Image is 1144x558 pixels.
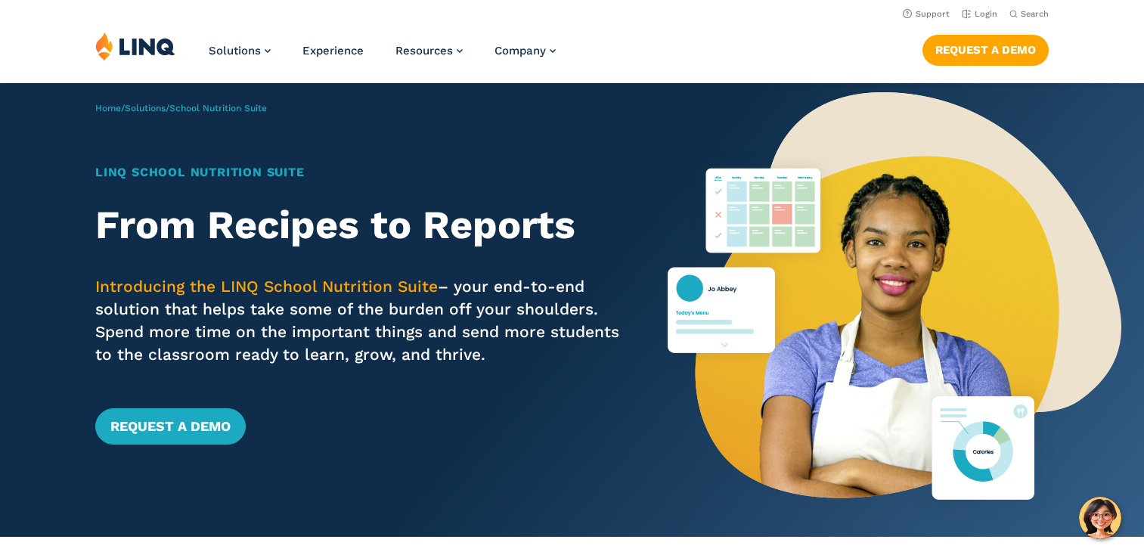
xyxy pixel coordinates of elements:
[922,32,1049,65] nav: Button Navigation
[494,44,546,57] span: Company
[209,32,556,82] nav: Primary Navigation
[668,83,1121,537] img: Nutrition Suite Launch
[395,44,453,57] span: Resources
[95,203,621,248] h2: From Recipes to Reports
[1021,9,1049,19] span: Search
[962,9,997,19] a: Login
[903,9,950,19] a: Support
[95,408,246,445] a: Request a Demo
[169,103,267,113] span: School Nutrition Suite
[209,44,271,57] a: Solutions
[1009,8,1049,20] button: Open Search Bar
[125,103,166,113] a: Solutions
[95,277,438,296] span: Introducing the LINQ School Nutrition Suite
[494,44,556,57] a: Company
[209,44,261,57] span: Solutions
[95,163,621,181] h1: LINQ School Nutrition Suite
[95,275,621,366] p: – your end-to-end solution that helps take some of the burden off your shoulders. Spend more time...
[922,35,1049,65] a: Request a Demo
[1079,497,1121,539] button: Hello, have a question? Let’s chat.
[302,44,364,57] a: Experience
[95,103,267,113] span: / /
[395,44,463,57] a: Resources
[95,32,175,60] img: LINQ | K‑12 Software
[95,103,121,113] a: Home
